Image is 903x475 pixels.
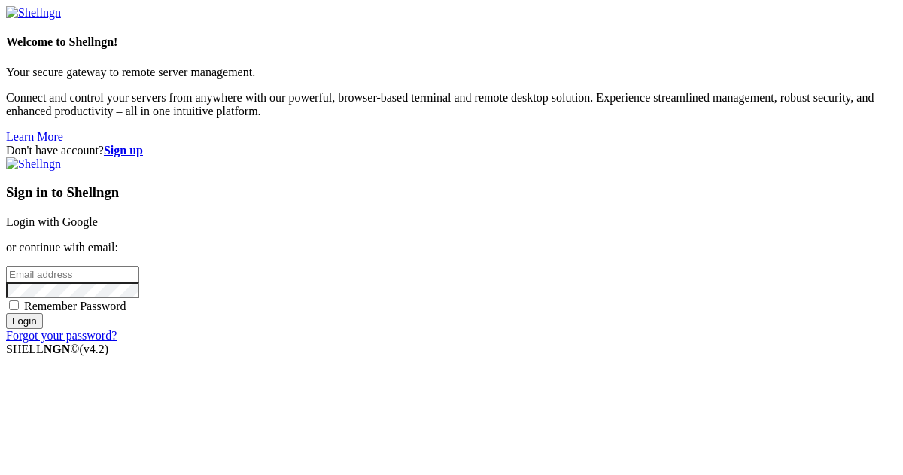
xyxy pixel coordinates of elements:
span: 4.2.0 [80,343,109,355]
span: Remember Password [24,300,126,312]
img: Shellngn [6,157,61,171]
input: Login [6,313,43,329]
h4: Welcome to Shellngn! [6,35,897,49]
a: Sign up [104,144,143,157]
div: Don't have account? [6,144,897,157]
a: Learn More [6,130,63,143]
a: Forgot your password? [6,329,117,342]
p: or continue with email: [6,241,897,254]
img: Shellngn [6,6,61,20]
h3: Sign in to Shellngn [6,184,897,201]
input: Email address [6,266,139,282]
b: NGN [44,343,71,355]
span: SHELL © [6,343,108,355]
p: Your secure gateway to remote server management. [6,65,897,79]
input: Remember Password [9,300,19,310]
p: Connect and control your servers from anywhere with our powerful, browser-based terminal and remo... [6,91,897,118]
a: Login with Google [6,215,98,228]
